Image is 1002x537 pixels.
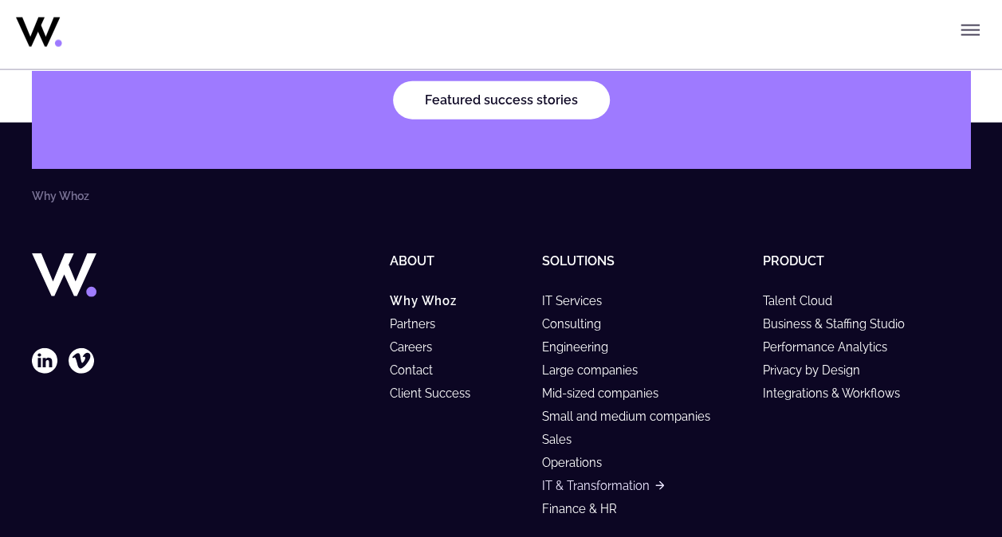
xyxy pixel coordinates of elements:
[762,294,846,308] a: Talent Cloud
[542,340,623,354] a: Engineering
[954,14,986,46] button: Toggle menu
[542,410,725,423] a: Small and medium companies
[762,253,823,268] a: Product
[390,363,447,377] a: Contact
[32,190,970,202] nav: Breadcrumbs
[390,253,529,268] h5: About
[393,81,610,120] a: Featured success stories
[542,456,616,469] a: Operations
[390,386,485,400] a: Client Success
[542,502,631,515] a: Finance & HR
[897,432,980,515] iframe: Chatbot
[542,317,615,331] a: Consulting
[762,340,901,354] a: Performance Analytics
[542,386,673,400] a: Mid-sized companies
[542,479,664,492] a: IT & Transformation
[542,253,750,268] h5: Solutions
[390,340,446,354] a: Careers
[390,317,450,331] a: Partners
[390,294,471,308] a: Why Whoz
[542,294,616,308] a: IT Services
[762,363,874,377] a: Privacy by Design
[542,363,652,377] a: Large companies
[762,386,914,400] a: Integrations & Workflows
[32,190,89,202] li: Why Whoz
[762,317,918,331] a: Business & Staffing Studio
[542,433,586,446] a: Sales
